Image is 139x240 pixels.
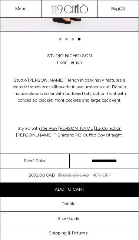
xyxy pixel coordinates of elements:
[15,6,27,12] a: Menu
[75,132,122,138] span: R13 Cuffed Boy Straight
[47,53,92,59] a: Studio Nicholson
[55,187,85,193] span: Add to cart
[49,231,88,236] h3: Shipping & Returns
[92,172,110,179] div: 40% OFF
[65,38,68,40] button: Slide 2
[16,126,123,138] span: Styled with , and
[57,59,82,66] div: Holin Trench
[78,38,80,40] button: Slide 4
[111,6,125,12] a: Bag()
[120,6,123,12] span: 0
[32,158,46,164] span: / Color
[28,172,54,179] div: $633.00 CAD
[13,84,126,103] span: voluminous cut. Details include classic collar with buttoned tab, button front with concealed pla...
[58,172,89,179] div: $1,055.00 CAD
[120,6,125,12] span: )
[72,38,74,40] button: Slide 3
[8,73,131,108] p: Studio [PERSON_NAME] Trench in dark navy features a classic trench coat silhouette in a
[16,126,122,138] a: La Collection [PERSON_NAME] T-Shirt
[62,201,76,207] h3: Details
[0,183,139,197] button: Add to cart
[40,126,95,132] a: The Row [PERSON_NAME]
[75,132,123,138] a: R13 Cuffed Boy Straight
[24,158,32,164] span: Size
[58,216,79,221] h3: Size Guide
[59,38,62,40] button: Slide 1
